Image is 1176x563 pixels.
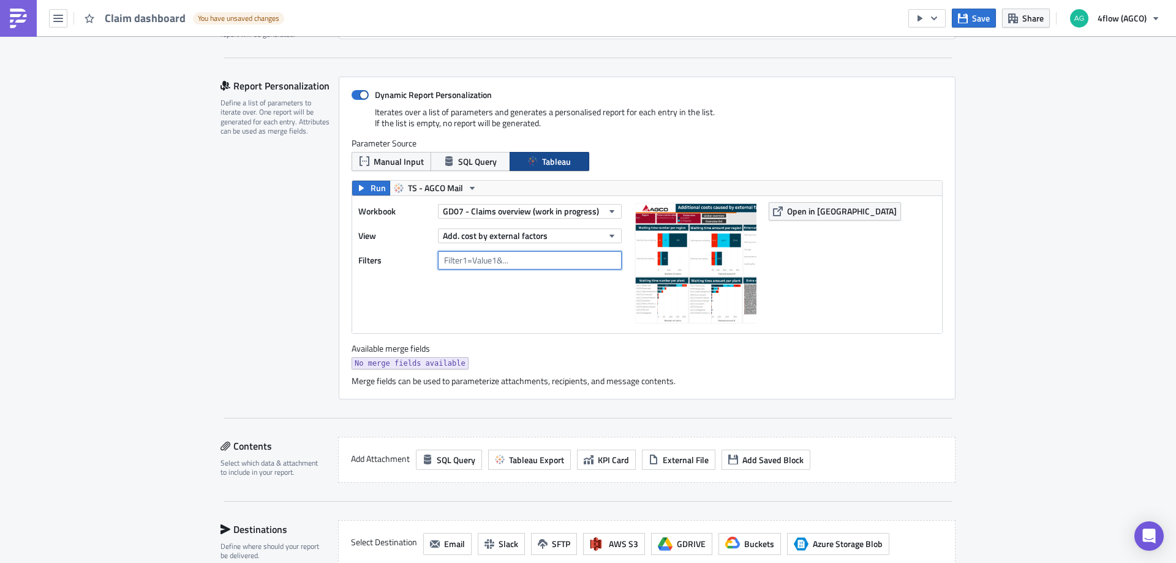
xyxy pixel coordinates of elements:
[1002,9,1050,28] button: Share
[577,450,636,470] button: KPI Card
[609,537,638,550] span: AWS S3
[431,152,510,171] button: SQL Query
[443,229,548,242] span: Add. cost by external factors
[510,152,589,171] button: Tableau
[355,357,466,369] span: No merge fields available
[1069,8,1090,29] img: Avatar
[1098,12,1147,25] span: 4flow (AGCO)
[352,357,469,369] a: No merge fields available
[787,205,897,217] span: Open in [GEOGRAPHIC_DATA]
[488,450,571,470] button: Tableau Export
[794,537,809,551] span: Azure Storage Blob
[416,450,482,470] button: SQL Query
[651,533,712,555] button: GDRIVE
[458,155,497,168] span: SQL Query
[221,458,324,477] div: Select which data & attachment to include in your report.
[352,152,431,171] button: Manual Input
[352,107,943,138] div: Iterates over a list of parameters and generates a personalised report for each entry in the list...
[444,537,465,550] span: Email
[677,537,706,550] span: GDRIVE
[390,181,481,195] button: TS - AGCO Mail
[408,181,463,195] span: TS - AGCO Mail
[531,533,577,555] button: SFTP
[438,204,622,219] button: GD07 - Claims overview (work in progress)
[499,537,518,550] span: Slack
[1022,12,1044,25] span: Share
[221,542,324,561] div: Define where should your report be delivered.
[634,202,756,325] img: View Image
[221,437,324,455] div: Contents
[952,9,996,28] button: Save
[443,205,599,217] span: GD07 - Claims overview (work in progress)
[221,98,331,136] div: Define a list of parameters to iterate over. One report will be generated for each entry. Attribu...
[438,251,622,270] input: Filter1=Value1&...
[375,88,492,101] strong: Dynamic Report Personalization
[722,450,810,470] button: Add Saved Block
[221,520,324,538] div: Destinations
[478,533,525,555] button: Slack
[221,1,331,39] div: Optionally, perform a condition check before generating and sending a report. Only if true, the r...
[423,533,472,555] button: Email
[509,453,564,466] span: Tableau Export
[437,453,475,466] span: SQL Query
[744,537,774,550] span: Buckets
[351,533,417,551] label: Select Destination
[352,181,390,195] button: Run
[438,229,622,243] button: Add. cost by external factors
[198,13,279,23] span: You have unsaved changes
[105,10,187,26] span: Claim dashboard
[583,533,645,555] button: AWS S3
[787,533,889,555] button: Azure Storage BlobAzure Storage Blob
[371,181,386,195] span: Run
[972,12,990,25] span: Save
[769,202,901,221] button: Open in [GEOGRAPHIC_DATA]
[374,155,424,168] span: Manual Input
[358,227,432,245] label: View
[358,251,432,270] label: Filters
[642,450,715,470] button: External File
[9,9,28,28] img: PushMetrics
[221,77,339,95] div: Report Personalization
[351,450,410,468] label: Add Attachment
[358,202,432,221] label: Workbook
[352,138,943,149] label: Parameter Source
[352,343,443,354] label: Available merge fields
[1063,5,1167,32] button: 4flow (AGCO)
[718,533,781,555] button: Buckets
[742,453,804,466] span: Add Saved Block
[352,376,943,387] div: Merge fields can be used to parameterize attachments, recipients, and message contents.
[542,155,571,168] span: Tableau
[552,537,570,550] span: SFTP
[598,453,629,466] span: KPI Card
[663,453,709,466] span: External File
[813,537,883,550] span: Azure Storage Blob
[1134,521,1164,551] div: Open Intercom Messenger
